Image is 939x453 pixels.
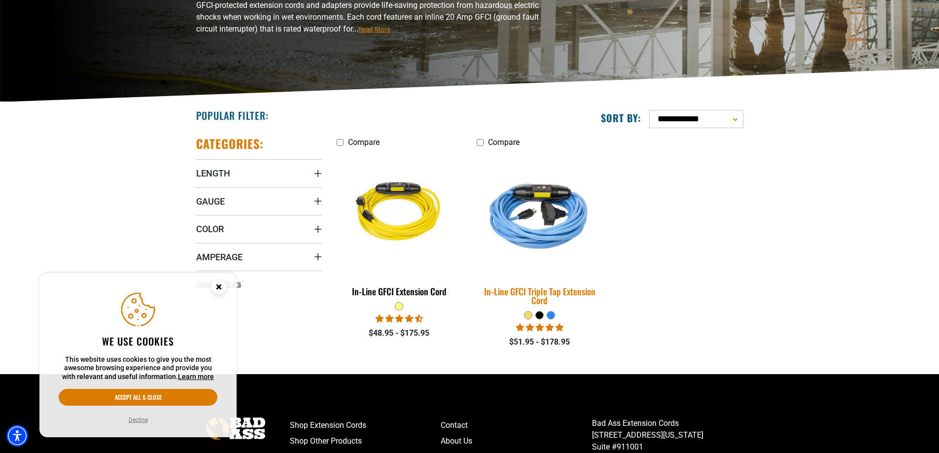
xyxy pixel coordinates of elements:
span: Compare [488,138,520,147]
h2: We use cookies [59,335,217,348]
button: Decline [126,415,151,425]
a: Shop Extension Cords [290,418,441,433]
h2: Categories: [196,136,264,151]
span: Compare [348,138,380,147]
div: In-Line GFCI Triple Tap Extension Cord [477,287,602,305]
a: Light Blue In-Line GFCI Triple Tap Extension Cord [477,152,602,311]
a: This website uses cookies to give you the most awesome browsing experience and provide you with r... [178,373,214,381]
span: Amperage [196,251,243,263]
h2: Popular Filter: [196,109,269,122]
span: Length [196,168,230,179]
a: About Us [441,433,592,449]
summary: Length [196,159,322,187]
summary: Gauge [196,187,322,215]
p: This website uses cookies to give you the most awesome browsing experience and provide you with r... [59,355,217,382]
span: Read More [358,26,390,33]
span: Gauge [196,196,225,207]
a: Yellow In-Line GFCI Extension Cord [337,152,462,302]
img: Yellow [337,157,461,270]
span: GFCI-protected extension cords and adapters provide life-saving protection from hazardous electri... [196,0,539,34]
summary: Amperage [196,243,322,271]
aside: Cookie Consent [39,273,237,438]
div: $51.95 - $178.95 [477,336,602,348]
a: Contact [441,418,592,433]
div: $48.95 - $175.95 [337,327,462,339]
span: Color [196,223,224,235]
label: Sort by: [601,111,641,124]
div: Accessibility Menu [6,425,28,447]
button: Accept all & close [59,389,217,406]
img: Light Blue [471,150,609,277]
button: Close this option [201,273,237,304]
span: 4.62 stars [376,314,423,323]
div: In-Line GFCI Extension Cord [337,287,462,296]
span: 5.00 stars [516,323,563,332]
summary: Color [196,215,322,243]
a: Shop Other Products [290,433,441,449]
